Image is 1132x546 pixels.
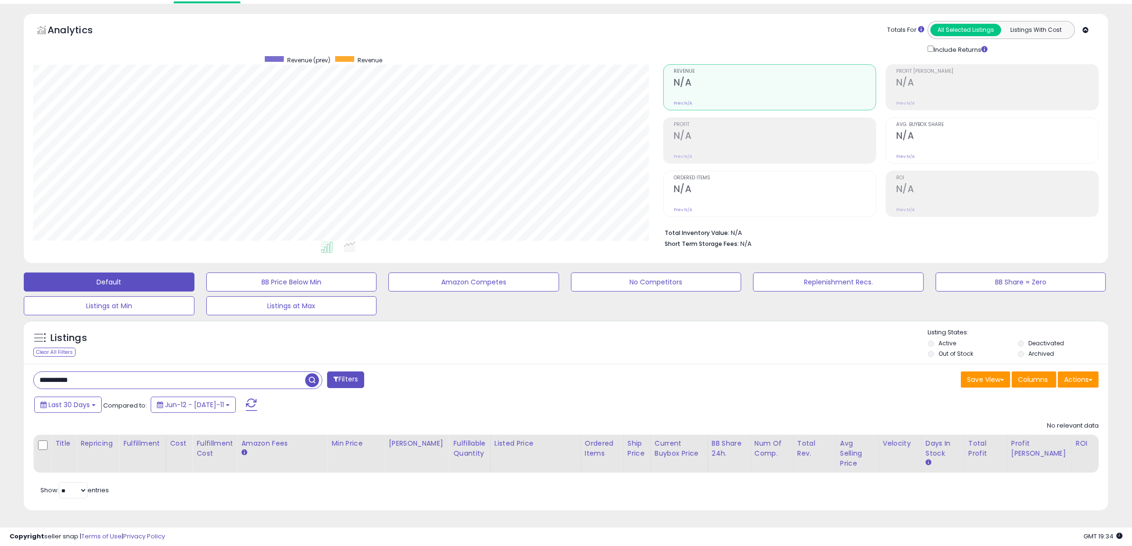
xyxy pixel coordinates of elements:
[896,100,915,106] small: Prev: N/A
[494,439,577,448] div: Listed Price
[33,348,76,357] div: Clear All Filters
[753,273,924,292] button: Replenishment Recs.
[170,439,189,448] div: Cost
[241,448,247,457] small: Amazon Fees.
[48,400,90,409] span: Last 30 Days
[938,339,956,347] label: Active
[896,77,1098,90] h2: N/A
[165,400,224,409] span: Jun-12 - [DATE]-11
[1018,375,1048,384] span: Columns
[151,397,236,413] button: Jun-12 - [DATE]-11
[936,273,1106,292] button: BB Share = Zero
[896,130,1098,143] h2: N/A
[928,328,1108,337] p: Listing States:
[674,77,876,90] h2: N/A
[206,273,377,292] button: BB Price Below Min
[930,24,1001,36] button: All Selected Listings
[34,397,102,413] button: Last 30 Days
[665,240,739,248] b: Short Term Storage Fees:
[123,439,162,448] div: Fulfillment
[797,439,832,458] div: Total Rev.
[674,130,876,143] h2: N/A
[453,439,486,458] div: Fulfillable Quantity
[1058,371,1099,388] button: Actions
[740,239,752,248] span: N/A
[926,439,960,458] div: Days In Stock
[896,184,1098,196] h2: N/A
[674,175,876,181] span: Ordered Items
[1001,24,1072,36] button: Listings With Cost
[896,207,915,213] small: Prev: N/A
[755,439,789,458] div: Num of Comp.
[10,532,44,541] strong: Copyright
[665,226,1092,238] li: N/A
[331,439,380,448] div: Min Price
[50,331,87,345] h5: Listings
[1012,371,1056,388] button: Columns
[1084,532,1122,541] span: 2025-08-11 19:34 GMT
[1028,339,1064,347] label: Deactivated
[103,401,147,410] span: Compared to:
[241,439,323,448] div: Amazon Fees
[896,122,1098,127] span: Avg. Buybox Share
[655,439,704,458] div: Current Buybox Price
[883,439,918,448] div: Velocity
[887,26,924,35] div: Totals For
[674,207,692,213] small: Prev: N/A
[48,23,111,39] h5: Analytics
[123,532,165,541] a: Privacy Policy
[896,154,915,159] small: Prev: N/A
[840,439,875,468] div: Avg Selling Price
[40,486,109,495] span: Show: entries
[196,439,233,458] div: Fulfillment Cost
[327,371,364,388] button: Filters
[388,439,445,448] div: [PERSON_NAME]
[585,439,619,458] div: Ordered Items
[81,532,122,541] a: Terms of Use
[968,439,1003,458] div: Total Profit
[674,69,876,74] span: Revenue
[1076,439,1111,448] div: ROI
[926,458,931,467] small: Days In Stock.
[628,439,647,458] div: Ship Price
[896,69,1098,74] span: Profit [PERSON_NAME]
[1028,350,1054,358] label: Archived
[712,439,746,458] div: BB Share 24h.
[1047,421,1099,430] div: No relevant data
[571,273,742,292] button: No Competitors
[665,229,729,237] b: Total Inventory Value:
[10,532,165,541] div: seller snap | |
[358,56,382,64] span: Revenue
[674,184,876,196] h2: N/A
[206,296,377,315] button: Listings at Max
[287,56,330,64] span: Revenue (prev)
[961,371,1010,388] button: Save View
[388,273,559,292] button: Amazon Competes
[896,175,1098,181] span: ROI
[674,100,692,106] small: Prev: N/A
[24,273,194,292] button: Default
[55,439,72,448] div: Title
[80,439,115,448] div: Repricing
[1011,439,1068,458] div: Profit [PERSON_NAME]
[674,154,692,159] small: Prev: N/A
[24,296,194,315] button: Listings at Min
[674,122,876,127] span: Profit
[920,44,999,55] div: Include Returns
[938,350,973,358] label: Out of Stock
